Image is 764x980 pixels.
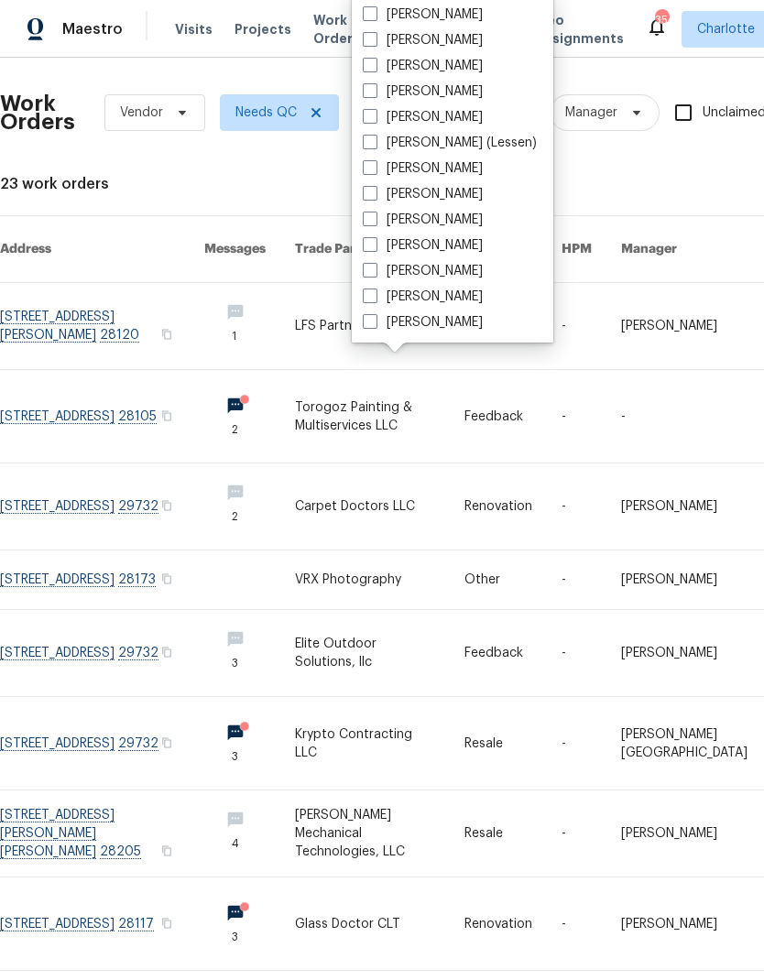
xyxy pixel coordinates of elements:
td: Torogoz Painting & Multiservices LLC [280,370,450,463]
td: Resale [450,697,547,790]
label: [PERSON_NAME] [363,313,483,332]
label: [PERSON_NAME] [363,31,483,49]
div: 35 [655,11,668,29]
span: Needs QC [235,103,297,122]
label: [PERSON_NAME] [363,185,483,203]
button: Copy Address [158,571,175,587]
label: [PERSON_NAME] [363,5,483,24]
td: - [547,877,606,971]
button: Copy Address [158,644,175,660]
span: Projects [235,20,291,38]
td: Feedback [450,610,547,697]
td: LFS Partners, Inc. [280,283,450,370]
td: Carpet Doctors LLC [280,463,450,550]
td: Renovation [450,877,547,971]
span: Work Orders [313,11,360,48]
td: - [547,610,606,697]
label: [PERSON_NAME] [363,57,483,75]
span: Maestro [62,20,123,38]
label: [PERSON_NAME] [363,108,483,126]
span: Manager [565,103,617,122]
th: Messages [190,216,280,283]
td: Feedback [450,370,547,463]
td: Other [450,550,547,610]
td: VRX Photography [280,550,450,610]
label: [PERSON_NAME] (Lessen) [363,134,537,152]
span: Geo Assignments [536,11,624,48]
label: [PERSON_NAME] [363,211,483,229]
label: [PERSON_NAME] [363,236,483,255]
td: - [547,370,606,463]
td: Renovation [450,463,547,550]
td: - [547,463,606,550]
td: [PERSON_NAME] Mechanical Technologies, LLC [280,790,450,877]
span: Visits [175,20,213,38]
td: - [547,550,606,610]
th: Trade Partner [280,216,450,283]
label: [PERSON_NAME] [363,288,483,306]
td: Resale [450,790,547,877]
button: Copy Address [158,843,175,859]
td: - [547,283,606,370]
button: Copy Address [158,735,175,751]
td: Krypto Contracting LLC [280,697,450,790]
th: HPM [547,216,606,283]
label: [PERSON_NAME] [363,159,483,178]
button: Copy Address [158,326,175,343]
td: Elite Outdoor Solutions, llc [280,610,450,697]
td: Glass Doctor CLT [280,877,450,971]
button: Copy Address [158,915,175,931]
span: Vendor [120,103,163,122]
button: Copy Address [158,408,175,424]
label: [PERSON_NAME] [363,82,483,101]
button: Copy Address [158,497,175,514]
span: Charlotte [697,20,755,38]
td: - [547,790,606,877]
label: [PERSON_NAME] [363,262,483,280]
td: - [547,697,606,790]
